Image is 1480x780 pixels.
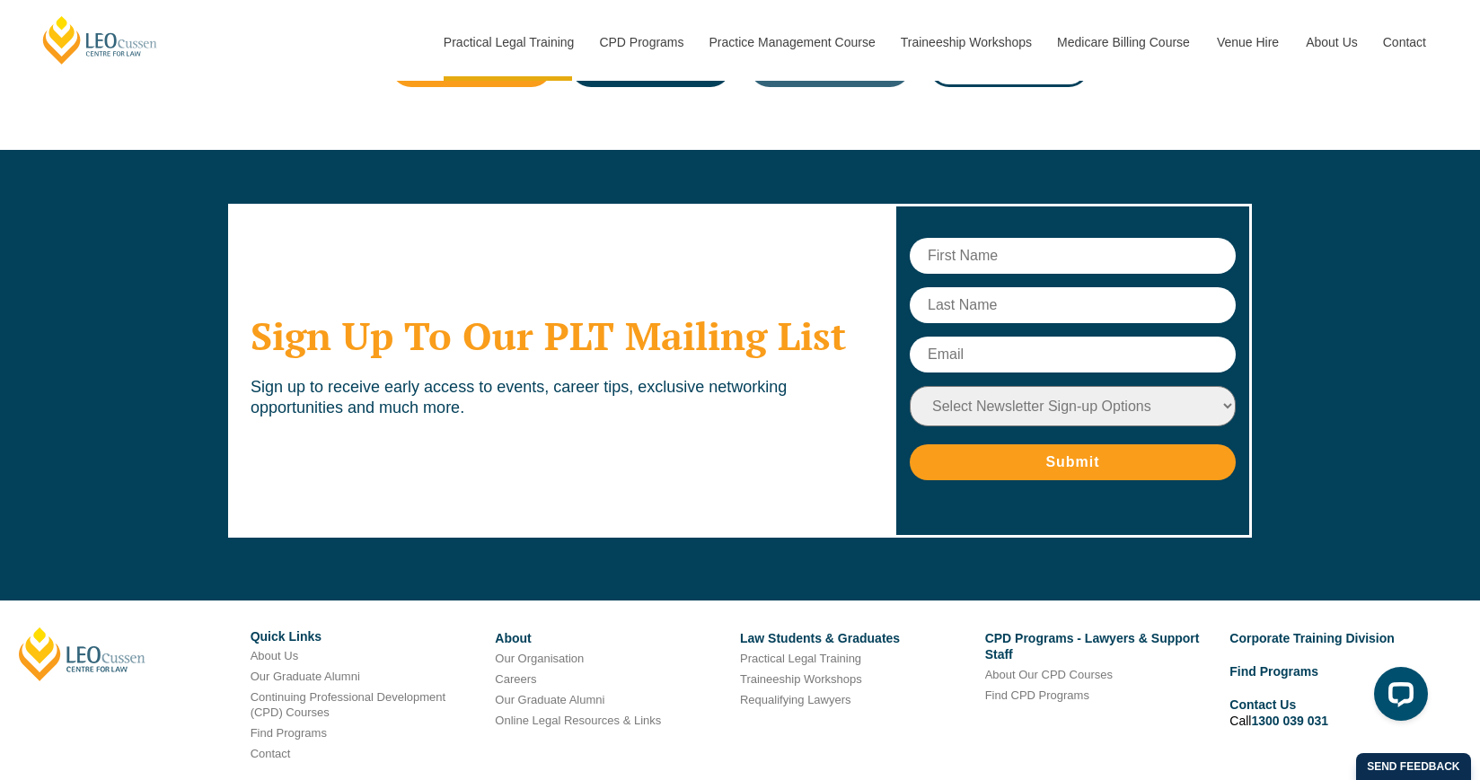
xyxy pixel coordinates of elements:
a: Our Organisation [495,652,584,665]
select: Newsletter Sign-up Options [910,386,1236,426]
a: Requalifying Lawyers [740,693,851,706]
a: Medicare Billing Course [1044,4,1203,81]
a: Traineeship Workshops [740,672,862,686]
a: Venue Hire [1203,4,1292,81]
a: CPD Programs - Lawyers & Support Staff [985,631,1200,662]
a: [PERSON_NAME] [19,627,145,681]
a: Find CPD Programs [985,688,1089,702]
a: Find Programs [251,726,327,740]
a: Practice Management Course [696,4,887,81]
a: 1300 039 031 [1251,714,1328,728]
iframe: LiveChat chat widget [1360,660,1435,735]
a: Careers [495,672,536,686]
h2: Sign Up To Our PLT Mailing List [251,313,871,358]
a: About [495,631,531,645]
p: Sign up to receive early access to events, career tips, exclusive networking opportunities and mu... [251,377,871,419]
a: Contact [251,747,291,760]
a: CPD Programs [586,4,695,81]
a: Online Legal Resources & Links [495,714,661,727]
a: Contact Us [1229,697,1296,712]
a: Contact [1370,4,1440,81]
a: Traineeship Workshops [887,4,1044,81]
input: Submit [910,444,1236,480]
a: About Us [251,649,298,662]
input: First Name [910,238,1236,274]
a: Our Graduate Alumni [251,670,360,683]
a: Our Graduate Alumni [495,693,604,706]
a: Law Students & Graduates [740,631,900,645]
input: Email [910,337,1236,372]
h6: Quick Links [251,630,482,644]
a: About Us [1292,4,1370,81]
a: [PERSON_NAME] Centre for Law [40,14,160,66]
a: Find Programs [1229,664,1318,679]
li: Call [1229,694,1461,732]
a: Practical Legal Training [740,652,861,665]
a: About Our CPD Courses [985,668,1113,681]
a: Practical Legal Training [430,4,586,81]
input: Last Name [910,287,1236,323]
a: Continuing Professional Development (CPD) Courses [251,690,446,719]
a: Corporate Training Division [1229,631,1395,645]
